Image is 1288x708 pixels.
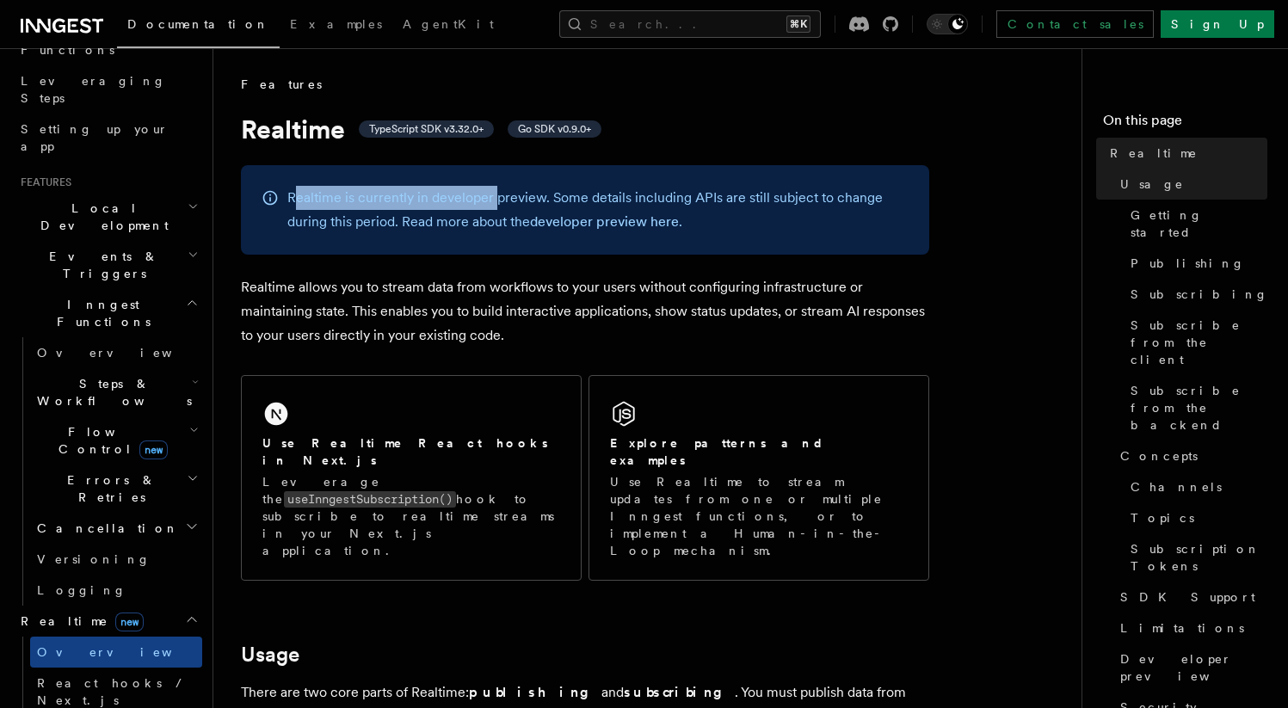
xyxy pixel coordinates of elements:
span: Go SDK v0.9.0+ [518,122,591,136]
span: Publishing [1131,255,1245,272]
span: Errors & Retries [30,471,187,506]
span: Limitations [1120,619,1244,637]
span: Logging [37,583,126,597]
a: Realtime [1103,138,1267,169]
span: Channels [1131,478,1222,496]
button: Toggle dark mode [927,14,968,34]
h1: Realtime [241,114,929,145]
a: Limitations [1113,613,1267,643]
a: Setting up your app [14,114,202,162]
strong: publishing [469,684,601,700]
span: Overview [37,346,214,360]
span: Concepts [1120,447,1198,465]
span: Versioning [37,552,151,566]
a: Use Realtime React hooks in Next.jsLeverage theuseInngestSubscription()hook to subscribe to realt... [241,375,582,581]
a: Examples [280,5,392,46]
button: Steps & Workflows [30,368,202,416]
h4: On this page [1103,110,1267,138]
span: Subscribe from the backend [1131,382,1267,434]
span: Usage [1120,175,1184,193]
button: Local Development [14,193,202,241]
p: Leverage the hook to subscribe to realtime streams in your Next.js application. [262,473,560,559]
span: AgentKit [403,17,494,31]
button: Search...⌘K [559,10,821,38]
span: Setting up your app [21,122,169,153]
a: Versioning [30,544,202,575]
a: Topics [1124,502,1267,533]
span: Subscribe from the client [1131,317,1267,368]
span: Cancellation [30,520,179,537]
kbd: ⌘K [786,15,810,33]
div: Inngest Functions [14,337,202,606]
span: Developer preview [1120,650,1267,685]
p: Realtime allows you to stream data from workflows to your users without configuring infrastructur... [241,275,929,348]
span: Getting started [1131,206,1267,241]
a: Channels [1124,471,1267,502]
a: SDK Support [1113,582,1267,613]
a: Subscribe from the client [1124,310,1267,375]
a: Overview [30,337,202,368]
a: Getting started [1124,200,1267,248]
span: Realtime [14,613,144,630]
a: Logging [30,575,202,606]
span: Overview [37,645,214,659]
button: Flow Controlnew [30,416,202,465]
a: Publishing [1124,248,1267,279]
a: AgentKit [392,5,504,46]
span: Local Development [14,200,188,234]
span: Subscribing [1131,286,1268,303]
a: Usage [241,643,299,667]
code: useInngestSubscription() [284,491,456,508]
span: Realtime [1110,145,1198,162]
h2: Use Realtime React hooks in Next.js [262,434,560,469]
a: Overview [30,637,202,668]
a: developer preview here [530,213,679,230]
span: new [139,440,168,459]
a: Usage [1113,169,1267,200]
p: Realtime is currently in developer preview. Some details including APIs are still subject to chan... [287,186,909,234]
a: Explore patterns and examplesUse Realtime to stream updates from one or multiple Inngest function... [589,375,929,581]
button: Events & Triggers [14,241,202,289]
strong: subscribing [624,684,735,700]
span: Leveraging Steps [21,74,166,105]
p: Use Realtime to stream updates from one or multiple Inngest functions, or to implement a Human-in... [610,473,908,559]
span: Subscription Tokens [1131,540,1267,575]
a: Sign Up [1161,10,1274,38]
span: TypeScript SDK v3.32.0+ [369,122,484,136]
span: Examples [290,17,382,31]
button: Realtimenew [14,606,202,637]
a: Developer preview [1113,643,1267,692]
span: Features [241,76,322,93]
span: Documentation [127,17,269,31]
span: Flow Control [30,423,189,458]
span: Inngest Functions [14,296,186,330]
span: new [115,613,144,631]
button: Errors & Retries [30,465,202,513]
span: Steps & Workflows [30,375,192,409]
a: Documentation [117,5,280,48]
span: React hooks / Next.js [37,676,189,707]
a: Concepts [1113,440,1267,471]
a: Subscribe from the backend [1124,375,1267,440]
a: Contact sales [996,10,1154,38]
a: Subscribing [1124,279,1267,310]
span: Features [14,175,71,189]
button: Cancellation [30,513,202,544]
span: Topics [1131,509,1194,526]
h2: Explore patterns and examples [610,434,908,469]
span: Events & Triggers [14,248,188,282]
button: Inngest Functions [14,289,202,337]
span: SDK Support [1120,588,1255,606]
a: Leveraging Steps [14,65,202,114]
a: Subscription Tokens [1124,533,1267,582]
